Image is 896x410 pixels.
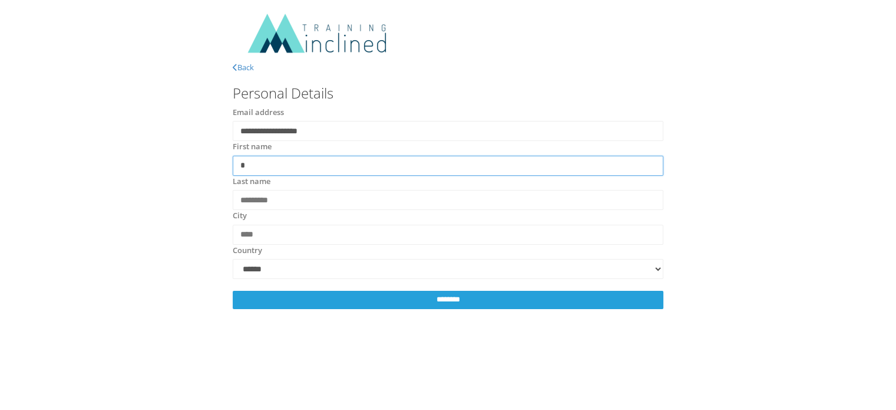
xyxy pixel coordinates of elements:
[233,86,663,101] h3: Personal Details
[233,107,284,119] label: Email address
[233,141,272,153] label: First name
[233,176,270,188] label: Last name
[233,62,254,73] a: Back
[233,210,247,222] label: City
[233,245,262,257] label: Country
[233,12,409,56] img: 1200x300Final-InclinedTrainingLogo.png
